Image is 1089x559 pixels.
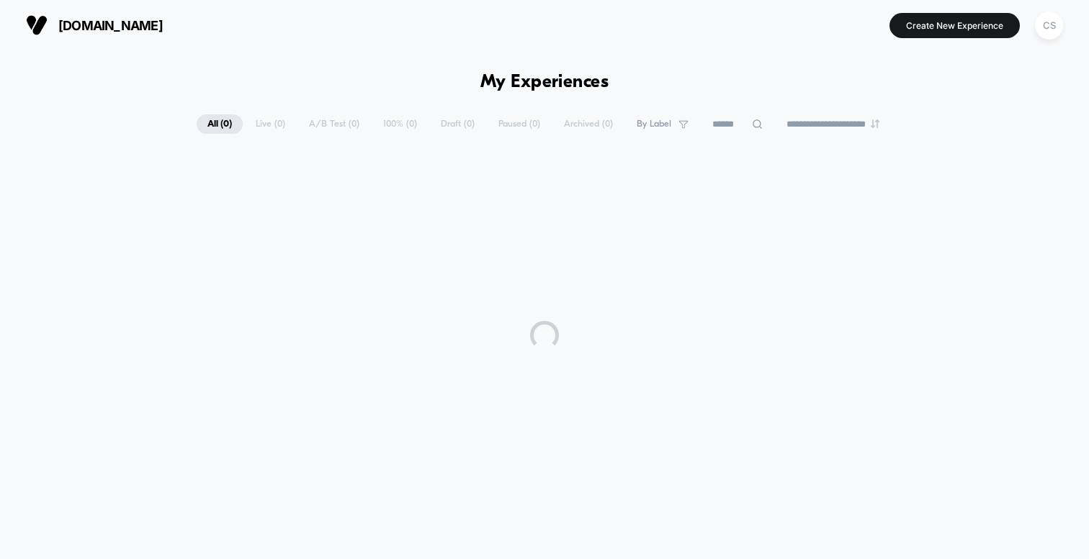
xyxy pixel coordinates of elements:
[197,114,243,134] span: All ( 0 )
[889,13,1020,38] button: Create New Experience
[637,119,671,129] span: By Label
[26,14,48,36] img: Visually logo
[871,119,879,128] img: end
[1031,11,1067,40] button: CS
[1035,12,1063,40] div: CS
[58,18,163,33] span: [DOMAIN_NAME]
[480,72,609,93] h1: My Experiences
[22,14,167,37] button: [DOMAIN_NAME]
